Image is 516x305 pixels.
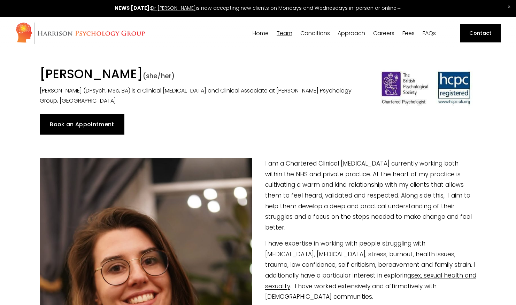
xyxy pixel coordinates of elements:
p: I have expertise in working with people struggling with [MEDICAL_DATA], [MEDICAL_DATA], stress, b... [40,238,476,302]
span: (she/her) [143,71,175,81]
img: Harrison Psychology Group [15,22,145,45]
p: [PERSON_NAME] (DPsych, MSc, BA) is a Clinical [MEDICAL_DATA] and Clinical Associate at [PERSON_NA... [40,86,364,106]
h1: [PERSON_NAME] [40,67,364,84]
a: Careers [373,30,394,37]
a: Fees [402,30,415,37]
span: Approach [338,31,365,36]
a: folder dropdown [300,30,330,37]
a: FAQs [423,30,436,37]
a: Book an Appointment [40,114,124,135]
a: sex, sexual health and sexuality [265,271,476,290]
a: Home [253,30,269,37]
a: folder dropdown [338,30,365,37]
span: Conditions [300,31,330,36]
a: folder dropdown [277,30,292,37]
p: I am a Chartered Clinical [MEDICAL_DATA] currently working both within the NHS and private practi... [40,158,476,233]
a: Contact [460,24,500,42]
a: Dr [PERSON_NAME] [151,5,196,11]
span: Team [277,31,292,36]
